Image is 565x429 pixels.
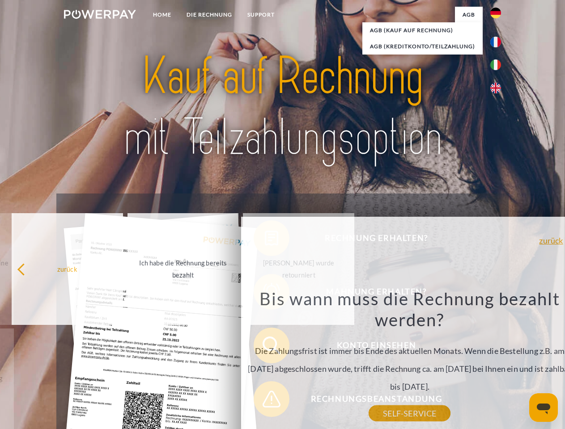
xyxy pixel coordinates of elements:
[490,59,501,70] img: it
[64,10,136,19] img: logo-powerpay-white.svg
[145,7,179,23] a: Home
[362,22,483,38] a: AGB (Kauf auf Rechnung)
[240,7,282,23] a: SUPPORT
[539,236,563,244] a: zurück
[179,7,240,23] a: DIE RECHNUNG
[17,263,118,275] div: zurück
[490,83,501,93] img: en
[529,393,558,422] iframe: Schaltfläche zum Öffnen des Messaging-Fensters
[85,43,480,171] img: title-powerpay_de.svg
[455,7,483,23] a: agb
[490,37,501,47] img: fr
[362,38,483,55] a: AGB (Kreditkonto/Teilzahlung)
[369,405,450,421] a: SELF-SERVICE
[133,257,234,281] div: Ich habe die Rechnung bereits bezahlt
[490,8,501,18] img: de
